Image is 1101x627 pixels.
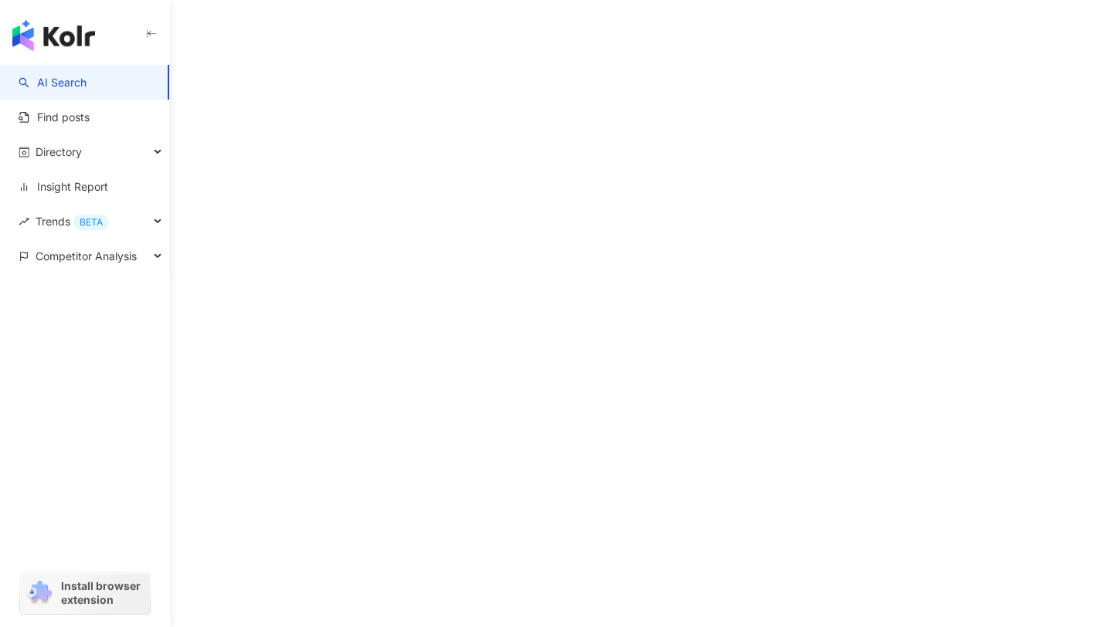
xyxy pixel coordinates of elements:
[19,216,29,227] span: rise
[20,572,150,614] a: chrome extensionInstall browser extension
[25,581,54,605] img: chrome extension
[19,179,108,195] a: Insight Report
[12,20,95,51] img: logo
[36,239,137,273] span: Competitor Analysis
[36,134,82,169] span: Directory
[36,204,109,239] span: Trends
[19,75,87,90] a: searchAI Search
[19,110,90,125] a: Find posts
[73,215,109,230] div: BETA
[61,579,145,607] span: Install browser extension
